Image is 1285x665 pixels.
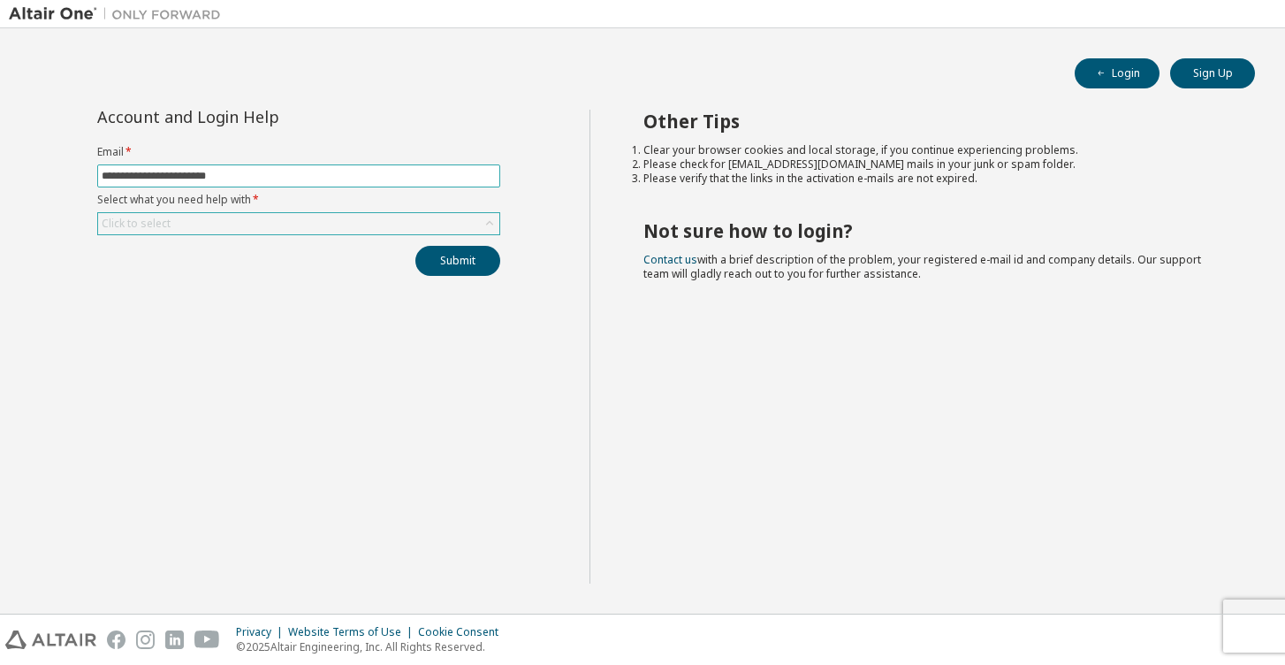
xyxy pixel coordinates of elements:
[1075,58,1160,88] button: Login
[236,639,509,654] p: © 2025 Altair Engineering, Inc. All Rights Reserved.
[643,219,1224,242] h2: Not sure how to login?
[643,172,1224,186] li: Please verify that the links in the activation e-mails are not expired.
[643,157,1224,172] li: Please check for [EMAIL_ADDRESS][DOMAIN_NAME] mails in your junk or spam folder.
[5,631,96,649] img: altair_logo.svg
[418,625,509,639] div: Cookie Consent
[643,110,1224,133] h2: Other Tips
[288,625,418,639] div: Website Terms of Use
[97,145,500,159] label: Email
[643,252,697,267] a: Contact us
[97,110,420,124] div: Account and Login Help
[102,217,171,231] div: Click to select
[107,631,125,649] img: facebook.svg
[643,252,1201,281] span: with a brief description of the problem, your registered e-mail id and company details. Our suppo...
[98,213,499,234] div: Click to select
[9,5,230,23] img: Altair One
[643,143,1224,157] li: Clear your browser cookies and local storage, if you continue experiencing problems.
[165,631,184,649] img: linkedin.svg
[97,193,500,207] label: Select what you need help with
[194,631,220,649] img: youtube.svg
[236,625,288,639] div: Privacy
[136,631,155,649] img: instagram.svg
[1170,58,1255,88] button: Sign Up
[415,246,500,276] button: Submit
